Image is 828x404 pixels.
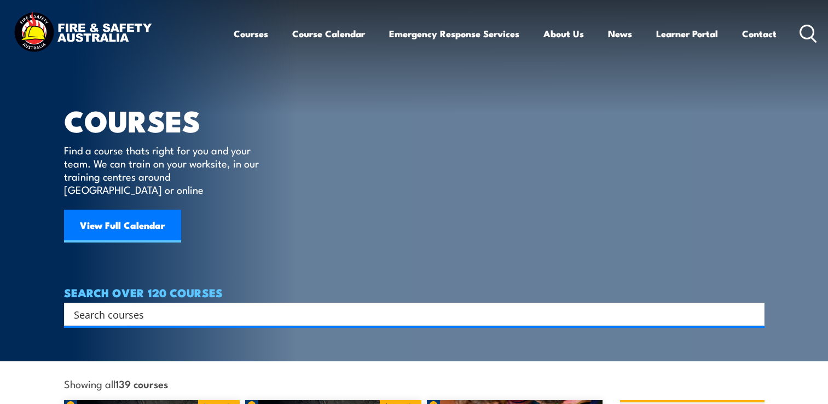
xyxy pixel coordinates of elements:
a: Contact [742,19,777,48]
a: About Us [543,19,584,48]
form: Search form [76,307,743,322]
a: Learner Portal [656,19,718,48]
h4: SEARCH OVER 120 COURSES [64,286,765,298]
h1: COURSES [64,107,275,133]
a: Courses [234,19,268,48]
a: Course Calendar [292,19,365,48]
a: Emergency Response Services [389,19,519,48]
p: Find a course thats right for you and your team. We can train on your worksite, in our training c... [64,143,264,196]
span: Showing all [64,378,168,389]
input: Search input [74,306,740,322]
strong: 139 courses [115,376,168,391]
a: News [608,19,632,48]
a: View Full Calendar [64,210,181,243]
button: Search magnifier button [745,307,761,322]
